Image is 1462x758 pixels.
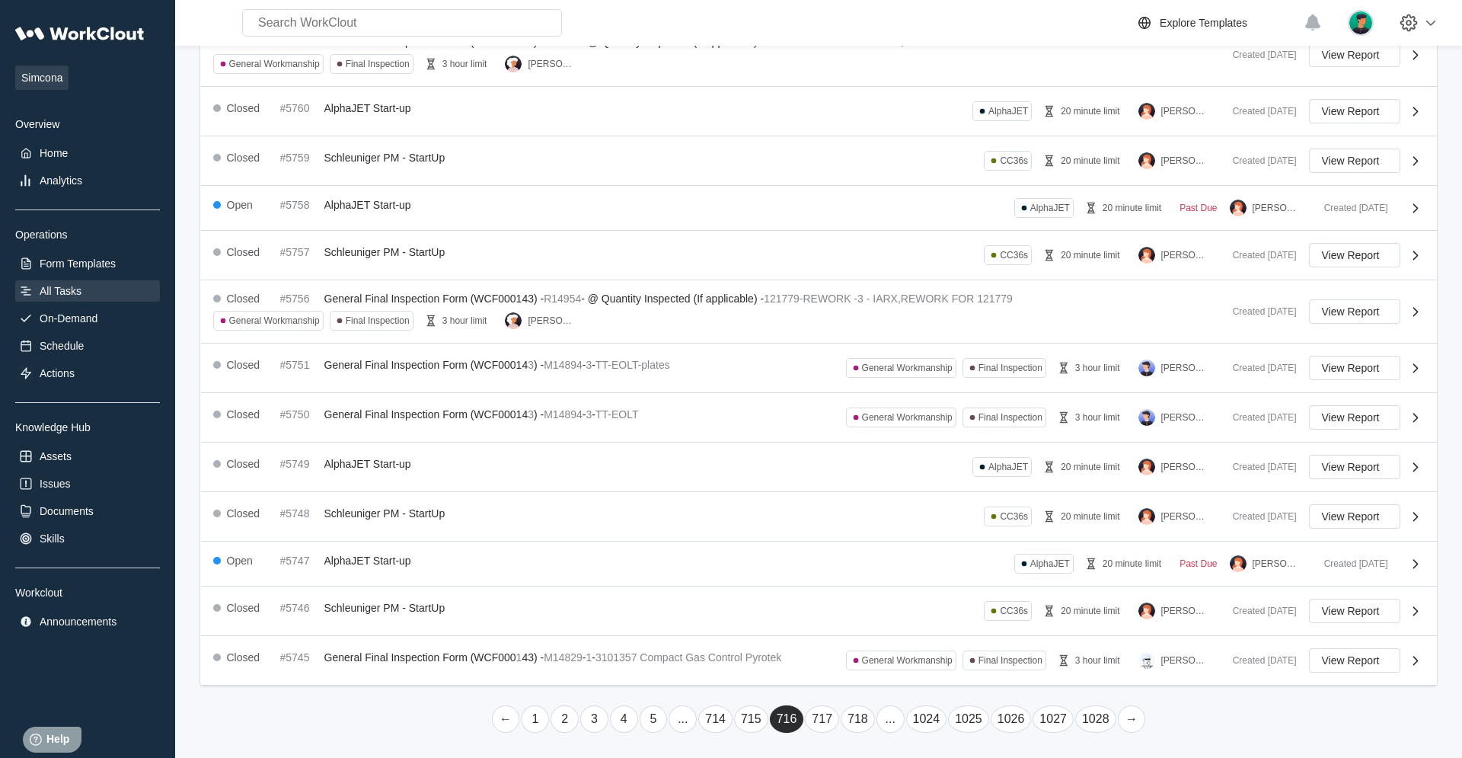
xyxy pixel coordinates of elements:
[1312,203,1388,213] div: Created [DATE]
[1161,412,1208,423] div: [PERSON_NAME]
[227,102,260,114] div: Closed
[528,359,534,371] mark: 3
[505,56,522,72] img: user-4.png
[1135,14,1296,32] a: Explore Templates
[906,705,947,733] a: Page 1024
[280,359,318,371] div: #5751
[280,555,318,567] div: #5747
[698,705,733,733] a: Page 714
[227,408,260,421] div: Closed
[1322,511,1380,522] span: View Report
[1309,504,1400,529] button: View Report
[1221,306,1297,317] div: Created [DATE]
[1179,203,1217,213] div: Past Due
[592,651,595,664] span: -
[15,66,69,90] span: Simcona
[15,142,160,164] a: Home
[1138,360,1155,376] img: user-5.png
[280,458,318,470] div: #5749
[1322,306,1380,317] span: View Report
[1348,10,1374,36] img: user.png
[1322,655,1380,666] span: View Report
[1075,363,1120,373] div: 3 hour limit
[15,611,160,632] a: Announcements
[280,293,318,305] div: #5756
[841,705,875,733] a: Page 718
[346,59,410,69] div: Final Inspection
[1309,599,1400,623] button: View Report
[40,616,117,628] div: Announcements
[1309,299,1400,324] button: View Report
[1322,50,1380,60] span: View Report
[15,501,160,522] a: Documents
[1138,152,1155,169] img: user-2.png
[1221,511,1297,522] div: Created [DATE]
[586,359,592,371] mark: 3
[581,293,764,305] span: - @ Quantity Inspected (If applicable) -
[988,106,1028,117] div: AlphaJET
[1221,106,1297,117] div: Created [DATE]
[1312,558,1388,569] div: Created [DATE]
[580,705,608,733] a: Page 3
[201,443,1437,492] a: Closed#5749AlphaJET Start-upAlphaJET20 minute limit[PERSON_NAME]Created [DATE]View Report
[227,246,260,258] div: Closed
[592,408,595,421] span: -
[1138,603,1155,619] img: user-2.png
[15,253,160,274] a: Form Templates
[1221,155,1297,166] div: Created [DATE]
[669,705,697,733] a: ...
[1138,459,1155,475] img: user-2.png
[15,446,160,467] a: Assets
[324,555,411,567] span: AlphaJET Start-up
[242,9,562,37] input: Search WorkClout
[1309,43,1400,67] button: View Report
[324,602,445,614] span: Schleuniger PM - StartUp
[280,246,318,258] div: #5757
[1030,558,1070,569] div: AlphaJET
[1161,462,1208,472] div: [PERSON_NAME]
[534,359,544,371] span: ) -
[15,280,160,302] a: All Tasks
[201,231,1437,280] a: Closed#5757Schleuniger PM - StartUpCC36s20 minute limit[PERSON_NAME]Created [DATE]View Report
[1322,155,1380,166] span: View Report
[15,308,160,329] a: On-Demand
[592,359,595,371] span: -
[40,450,72,462] div: Assets
[1138,103,1155,120] img: user-2.png
[227,359,260,371] div: Closed
[15,170,160,191] a: Analytics
[1230,555,1247,572] img: user-2.png
[324,102,411,114] span: AlphaJET Start-up
[280,507,318,520] div: #5748
[15,118,160,130] div: Overview
[862,412,953,423] div: General Workmanship
[40,340,84,352] div: Schedule
[948,705,989,733] a: Page 1025
[522,651,544,664] span: 43) -
[201,280,1437,344] a: Closed#5756General Final Inspection Form (WCF000143) -R14954- @ Quantity Inspected (If applicable...
[1061,155,1119,166] div: 20 minute limit
[280,651,318,664] div: #5745
[324,246,445,258] span: Schleuniger PM - StartUp
[1161,155,1208,166] div: [PERSON_NAME]
[988,462,1028,472] div: AlphaJET
[1161,250,1208,261] div: [PERSON_NAME]
[521,705,549,733] a: Page 1
[227,458,260,470] div: Closed
[1061,106,1119,117] div: 20 minute limit
[1138,247,1155,264] img: user-2.png
[1075,705,1116,733] a: Page 1028
[227,555,253,567] div: Open
[1179,558,1217,569] div: Past Due
[583,651,586,664] span: -
[544,293,581,305] mark: R14954
[280,602,318,614] div: #5746
[280,408,318,421] div: #5750
[544,651,583,664] mark: M14829
[227,507,260,520] div: Closed
[40,285,81,297] div: All Tasks
[978,412,1042,423] div: Final Inspection
[201,24,1437,87] a: Closed#5761General Final Inspection Form (WCF000143) -R14954- @ Quantity Inspected (If applicable...
[1061,511,1119,522] div: 20 minute limit
[1322,106,1380,117] span: View Report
